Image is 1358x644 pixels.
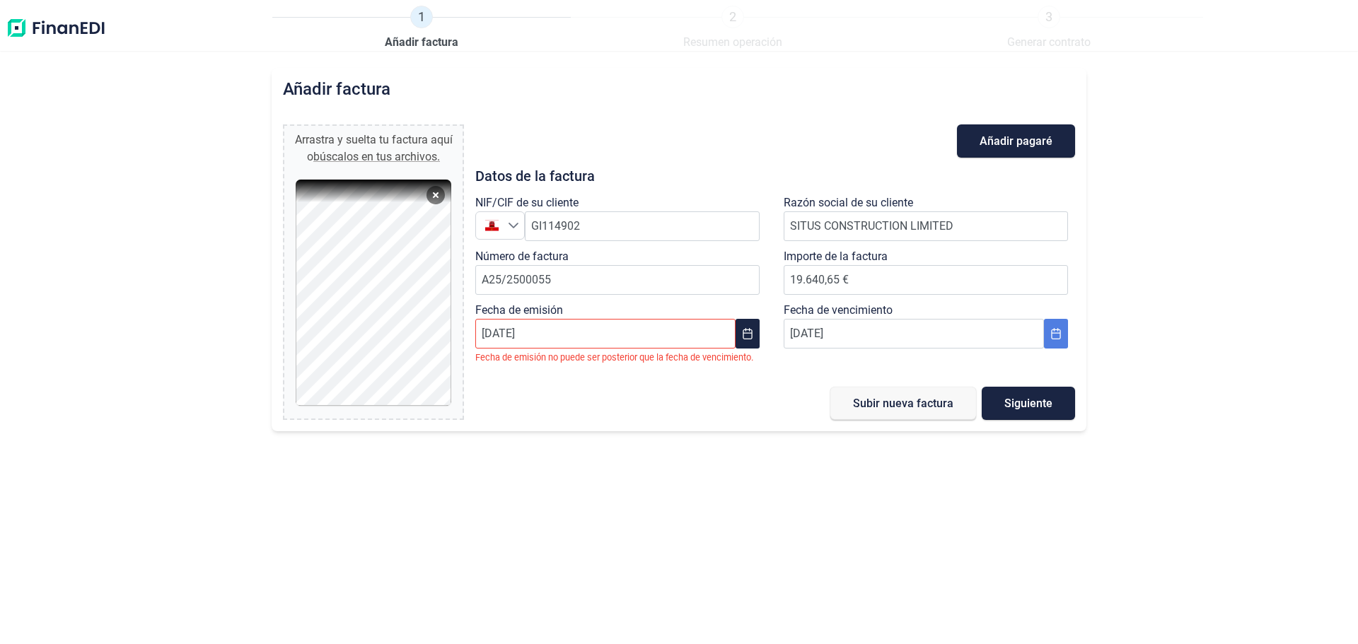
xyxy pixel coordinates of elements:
[784,194,913,211] label: Razón social de su cliente
[508,212,524,239] div: Seleccione un país
[957,124,1075,158] button: Añadir pagaré
[475,352,753,363] small: Fecha de emisión no puede ser posterior que la fecha de vencimiento.
[980,136,1052,146] span: Añadir pagaré
[1044,319,1068,349] button: Choose Date
[830,387,976,420] button: Subir nueva factura
[313,150,440,163] span: búscalos en tus archivos.
[736,319,760,349] button: Choose Date
[475,248,569,265] label: Número de factura
[385,6,458,51] a: 1Añadir factura
[485,218,499,232] img: GI
[475,319,736,349] input: DD/MM/YYYY
[283,79,390,99] h2: Añadir factura
[6,6,106,51] img: Logo de aplicación
[1004,398,1052,409] span: Siguiente
[290,131,457,165] div: Arrastra y suelta tu factura aquí o
[784,319,1044,349] input: DD/MM/YYYY
[784,248,888,265] label: Importe de la factura
[475,194,579,211] label: NIF/CIF de su cliente
[853,398,953,409] span: Subir nueva factura
[784,302,893,319] label: Fecha de vencimiento
[982,387,1075,420] button: Siguiente
[410,6,433,28] span: 1
[385,34,458,51] span: Añadir factura
[475,302,563,319] label: Fecha de emisión
[475,169,1075,183] h3: Datos de la factura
